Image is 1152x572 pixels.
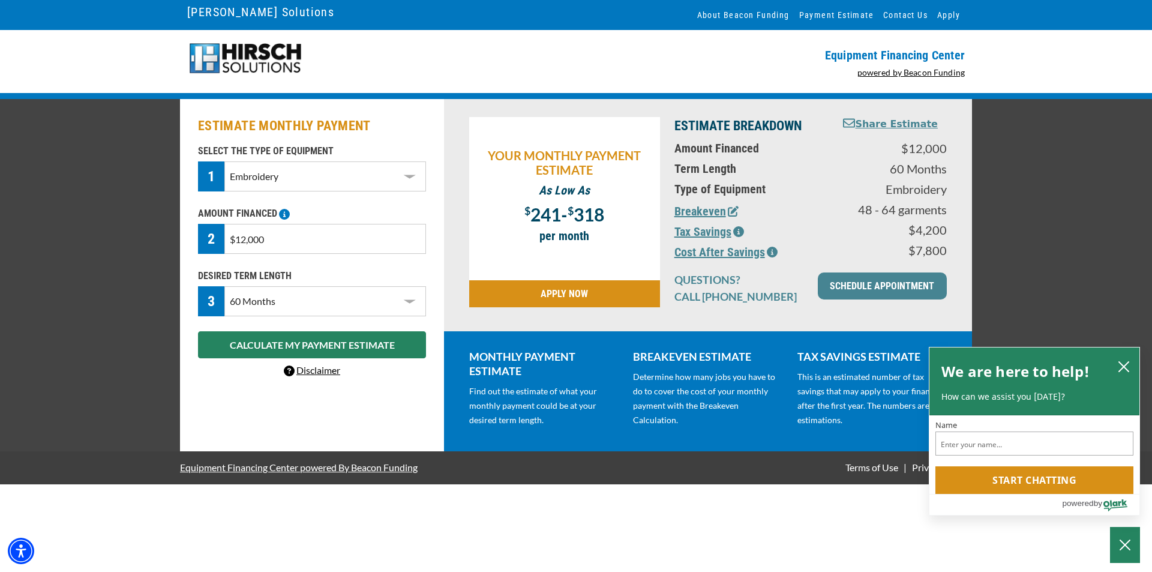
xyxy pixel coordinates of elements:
[469,349,619,378] p: MONTHLY PAYMENT ESTIMATE
[574,203,604,225] span: 318
[568,204,574,217] span: $
[797,370,947,427] p: This is an estimated number of tax savings that may apply to your financing after the first year....
[475,148,654,177] p: YOUR MONTHLY PAYMENT ESTIMATE
[674,272,803,287] p: QUESTIONS?
[198,144,426,158] p: SELECT THE TYPE OF EQUIPMENT
[1110,527,1140,563] button: Close Chatbox
[941,360,1090,384] h2: We are here to help!
[842,182,947,196] p: Embroidery
[842,243,947,257] p: $7,800
[1094,496,1102,511] span: by
[524,204,530,217] span: $
[935,432,1133,456] input: Name
[674,202,739,220] button: Breakeven
[469,384,619,427] p: Find out the estimate of what your monthly payment could be at your desired term length.
[187,42,303,75] img: logo
[198,117,426,135] h2: ESTIMATE MONTHLY PAYMENT
[935,466,1133,494] button: Start chatting
[843,462,901,473] a: Terms of Use - open in a new tab
[935,421,1133,429] label: Name
[180,453,418,482] a: Equipment Financing Center powered By Beacon Funding - open in a new tab
[198,224,224,254] div: 2
[674,289,803,304] p: CALL [PHONE_NUMBER]
[475,229,654,243] p: per month
[929,347,1140,516] div: olark chatbox
[198,331,426,358] button: CALCULATE MY PAYMENT ESTIMATE
[1114,358,1133,375] button: close chatbox
[198,286,224,316] div: 3
[633,370,782,427] p: Determine how many jobs you have to do to cover the cost of your monthly payment with the Breakev...
[857,67,965,77] a: powered by Beacon Funding - open in a new tab
[904,462,907,473] span: |
[187,2,334,22] a: [PERSON_NAME] Solutions
[797,349,947,364] p: TAX SAVINGS ESTIMATE
[842,223,947,237] p: $4,200
[910,462,972,473] a: Privacy Policy - open in a new tab
[842,141,947,155] p: $12,000
[1062,495,1139,515] a: Powered by Olark
[674,182,827,196] p: Type of Equipment
[1062,496,1093,511] span: powered
[475,183,654,197] p: As Low As
[530,203,561,225] span: 241
[674,243,778,261] button: Cost After Savings
[674,117,827,135] p: ESTIMATE BREAKDOWN
[583,48,965,62] p: Equipment Financing Center
[475,203,654,223] p: -
[469,280,660,307] a: APPLY NOW
[842,202,947,217] p: 48 - 64 garments
[674,141,827,155] p: Amount Financed
[843,117,938,132] button: Share Estimate
[674,223,744,241] button: Tax Savings
[198,269,426,283] p: DESIRED TERM LENGTH
[198,161,224,191] div: 1
[198,206,426,221] p: AMOUNT FINANCED
[842,161,947,176] p: 60 Months
[818,272,947,300] a: SCHEDULE APPOINTMENT
[674,161,827,176] p: Term Length
[284,364,340,376] a: Disclaimer
[224,224,426,254] input: $0
[941,391,1127,403] p: How can we assist you [DATE]?
[633,349,782,364] p: BREAKEVEN ESTIMATE
[8,538,34,564] div: Accessibility Menu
